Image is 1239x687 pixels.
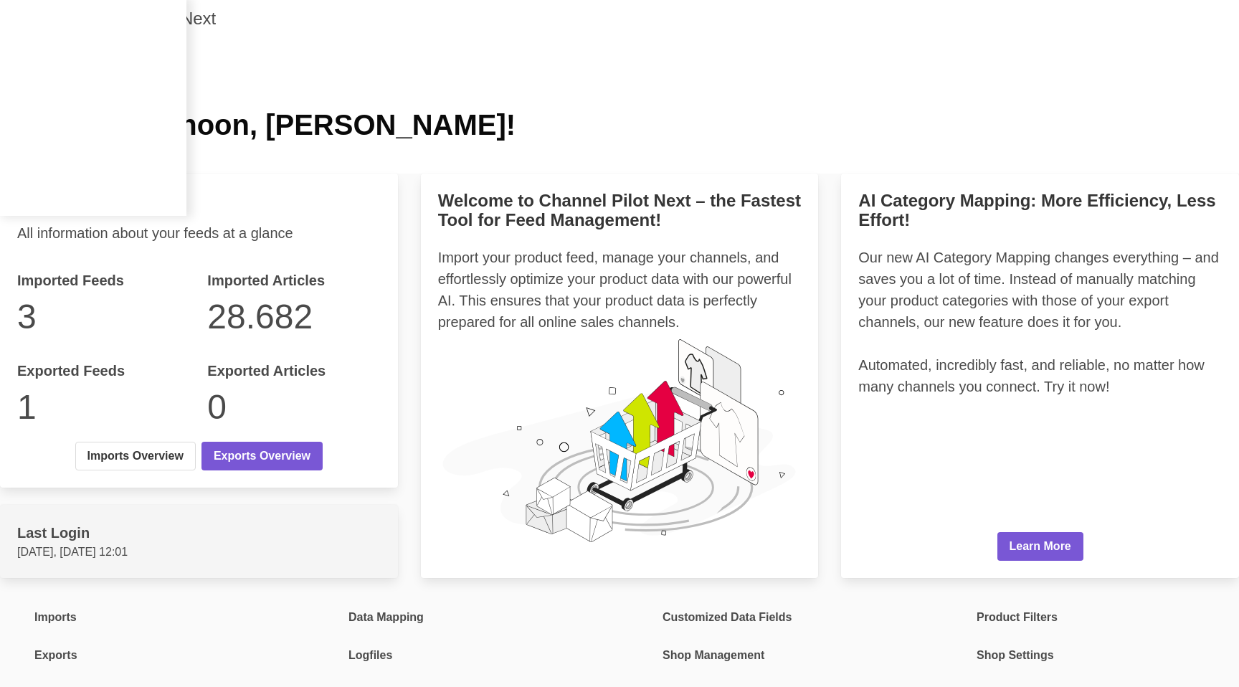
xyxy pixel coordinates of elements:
[34,609,77,626] span: Imports
[628,642,773,668] a: Shop Management
[207,382,380,433] p: 0
[34,109,516,141] span: Good afternoon, [PERSON_NAME]!
[858,191,1222,229] h3: AI Category Mapping: More Efficiency, Less Effort!
[858,247,1222,397] div: Our new AI Category Mapping changes everything – and saves you a lot of time. Instead of manually...
[942,642,1063,668] a: Shop Settings
[1010,538,1071,555] span: Learn More
[34,647,77,664] span: Exports
[977,647,1054,664] span: Shop Settings
[87,447,184,465] span: Imports Overview
[663,609,792,626] span: Customized Data Fields
[348,609,424,626] span: Data Mapping
[942,604,1066,630] a: Product Filters
[214,447,310,465] span: Exports Overview
[314,604,432,630] a: Data Mapping
[438,191,802,229] h3: Welcome to Channel Pilot Next – the Fastest Tool for Feed Management!
[628,604,800,630] a: Customized Data Fields
[438,333,802,546] img: 78e1b9dcff1e8392d83655fcfc870417.svg
[17,191,381,217] h3: Feed Overview
[17,522,381,544] div: Last Login
[997,532,1083,561] a: Learn More
[17,222,381,244] div: All information about your feeds at a glance
[207,270,380,291] h2: Imported Articles
[314,642,401,668] a: Logfiles
[17,291,190,343] p: 3
[438,247,802,333] div: Import your product feed, manage your channels, and effortlessly optimize your product data with ...
[75,442,196,470] a: Imports Overview
[207,291,380,343] p: 28682
[17,270,190,291] h2: Imported Feeds
[17,382,190,433] p: 1
[201,442,323,470] a: Exports Overview
[977,609,1058,626] span: Product Filters
[663,647,764,664] span: Shop Management
[34,152,1205,174] h2: [DATE] is [DATE]
[17,360,190,382] h2: Exported Feeds
[348,647,392,664] span: Logfiles
[17,544,381,561] p: [DATE], [DATE] 12:01
[207,360,380,382] h2: Exported Articles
